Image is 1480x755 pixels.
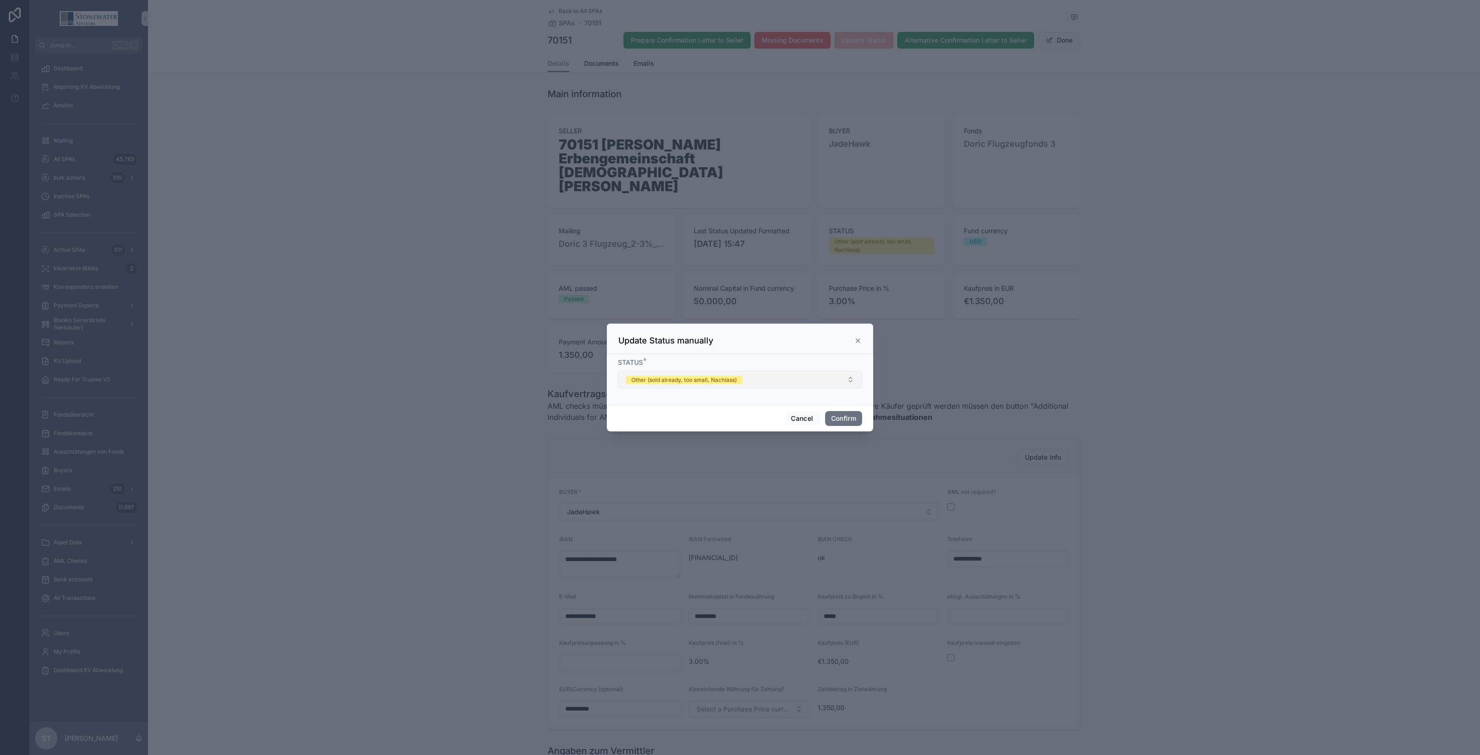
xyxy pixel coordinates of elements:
[618,371,862,388] button: Select Button
[618,335,713,346] h3: Update Status manually
[618,358,643,366] span: STATUS
[631,376,737,384] div: Other (sold already, too small, Nachlass)
[785,411,819,426] button: Cancel
[825,411,862,426] button: Confirm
